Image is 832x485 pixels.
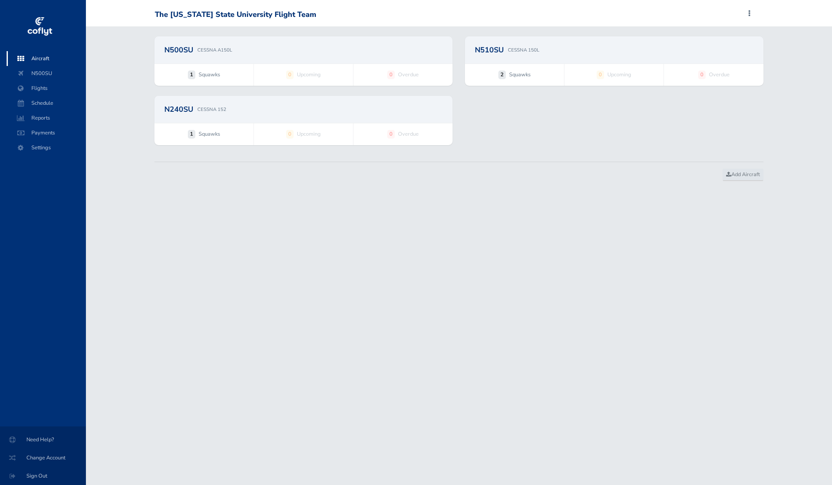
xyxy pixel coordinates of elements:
[498,71,506,79] strong: 2
[398,71,419,79] span: Overdue
[10,450,76,465] span: Change Account
[199,130,220,138] span: Squawks
[465,36,763,86] a: N510SU CESSNA 150L 2 Squawks 0 Upcoming 0 Overdue
[15,140,78,155] span: Settings
[154,36,453,86] a: N500SU CESSNA A150L 1 Squawks 0 Upcoming 0 Overdue
[597,71,604,79] strong: 0
[155,10,316,19] div: The [US_STATE] State University Flight Team
[15,66,78,81] span: N500SU
[188,71,195,79] strong: 1
[199,71,220,79] span: Squawks
[154,96,453,145] a: N240SU CESSNA 152 1 Squawks 0 Upcoming 0 Overdue
[709,71,730,79] span: Overdue
[10,469,76,483] span: Sign Out
[297,130,321,138] span: Upcoming
[15,96,78,111] span: Schedule
[286,71,294,79] strong: 0
[297,71,321,79] span: Upcoming
[197,46,232,54] p: CESSNA A150L
[698,71,706,79] strong: 0
[475,46,504,54] h2: N510SU
[10,432,76,447] span: Need Help?
[188,130,195,138] strong: 1
[164,106,193,113] h2: N240SU
[398,130,419,138] span: Overdue
[286,130,294,138] strong: 0
[726,171,760,178] span: Add Aircraft
[15,125,78,140] span: Payments
[607,71,631,79] span: Upcoming
[15,51,78,66] span: Aircraft
[15,81,78,96] span: Flights
[387,130,395,138] strong: 0
[508,46,539,54] p: CESSNA 150L
[15,111,78,125] span: Reports
[26,14,53,39] img: coflyt logo
[509,71,531,79] span: Squawks
[164,46,193,54] h2: N500SU
[723,169,763,181] a: Add Aircraft
[387,71,395,79] strong: 0
[197,106,226,113] p: CESSNA 152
